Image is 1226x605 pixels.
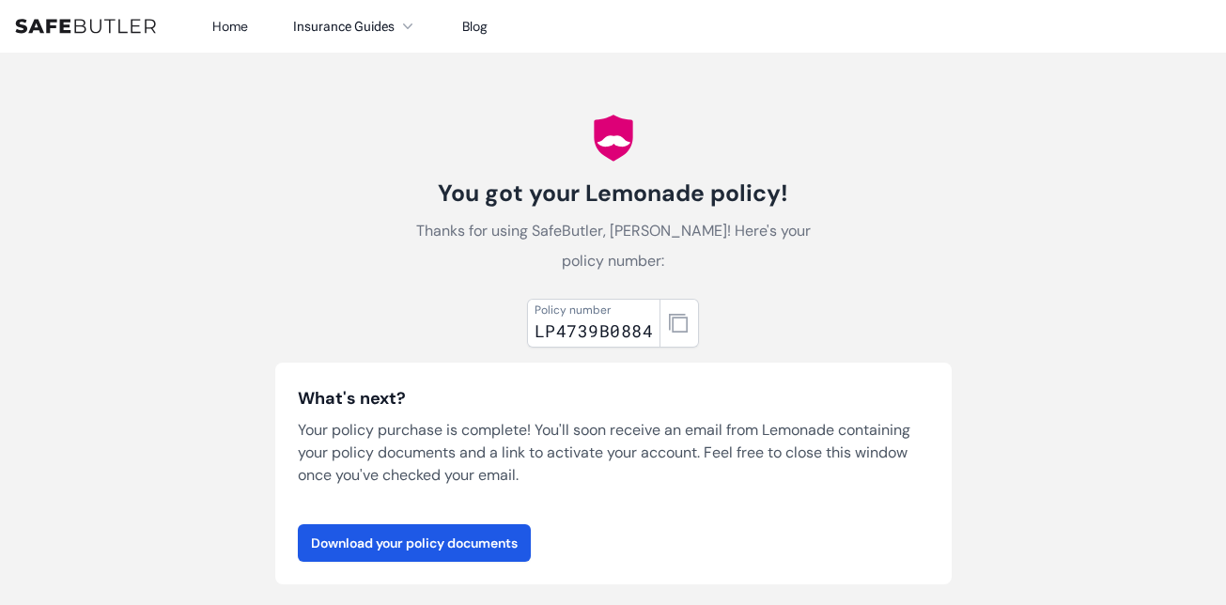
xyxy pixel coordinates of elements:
a: Blog [462,18,488,35]
a: Home [212,18,248,35]
p: Thanks for using SafeButler, [PERSON_NAME]! Here's your policy number: [403,216,824,276]
img: SafeButler Text Logo [15,19,156,34]
p: Your policy purchase is complete! You'll soon receive an email from Lemonade containing your poli... [298,419,929,487]
h3: What's next? [298,385,929,411]
h1: You got your Lemonade policy! [403,178,824,209]
div: Policy number [535,302,653,318]
div: LP4739B0884 [535,318,653,344]
a: Download your policy documents [298,524,531,562]
button: Insurance Guides [293,15,417,38]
